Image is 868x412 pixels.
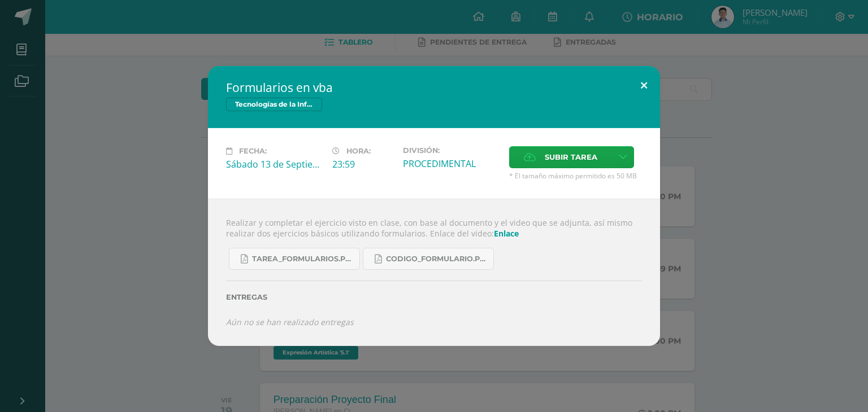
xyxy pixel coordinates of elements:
[545,147,597,168] span: Subir tarea
[494,228,519,239] a: Enlace
[226,80,642,95] h2: Formularios en vba
[403,157,500,170] div: PROCEDIMENTAL
[208,199,660,345] div: Realizar y completar el ejercicio visto en clase, con base al documento y el video que se adjunta...
[363,248,494,270] a: CODIGO_formulario.pdf
[226,317,354,327] i: Aún no se han realizado entregas
[332,158,394,170] div: 23:59
[226,158,323,170] div: Sábado 13 de Septiembre
[346,147,371,155] span: Hora:
[229,248,360,270] a: Tarea_formularios.pdf
[226,293,642,301] label: Entregas
[252,255,354,264] span: Tarea_formularios.pdf
[386,255,488,264] span: CODIGO_formulario.pdf
[239,147,267,155] span: Fecha:
[509,171,642,181] span: * El tamaño máximo permitido es 50 MB
[628,66,660,104] button: Close (Esc)
[403,146,500,155] label: División:
[226,98,322,111] span: Tecnologías de la Información y Comunicación 5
